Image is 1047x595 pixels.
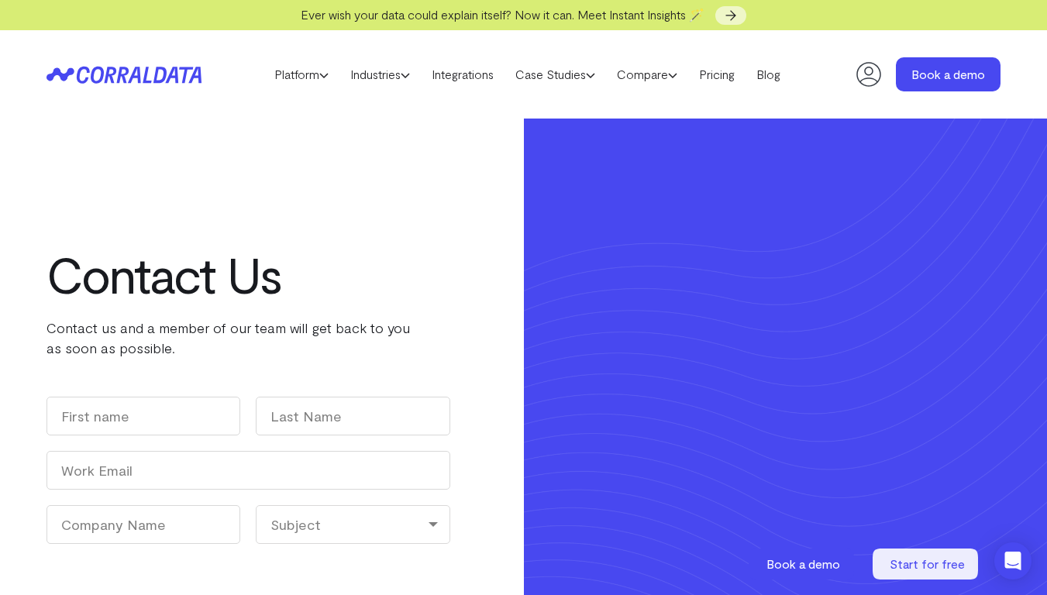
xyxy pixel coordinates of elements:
[766,556,840,571] span: Book a demo
[301,7,704,22] span: Ever wish your data could explain itself? Now it can. Meet Instant Insights 🪄
[994,542,1032,580] div: Open Intercom Messenger
[339,63,421,86] a: Industries
[749,549,857,580] a: Book a demo
[890,556,965,571] span: Start for free
[896,57,1001,91] a: Book a demo
[873,549,981,580] a: Start for free
[46,505,240,544] input: Company Name
[263,63,339,86] a: Platform
[46,318,449,358] p: Contact us and a member of our team will get back to you as soon as possible.
[505,63,606,86] a: Case Studies
[606,63,688,86] a: Compare
[746,63,791,86] a: Blog
[256,505,449,544] div: Subject
[46,451,450,490] input: Work Email
[46,397,240,435] input: First name
[46,246,449,302] h1: Contact Us
[421,63,505,86] a: Integrations
[256,397,449,435] input: Last Name
[688,63,746,86] a: Pricing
